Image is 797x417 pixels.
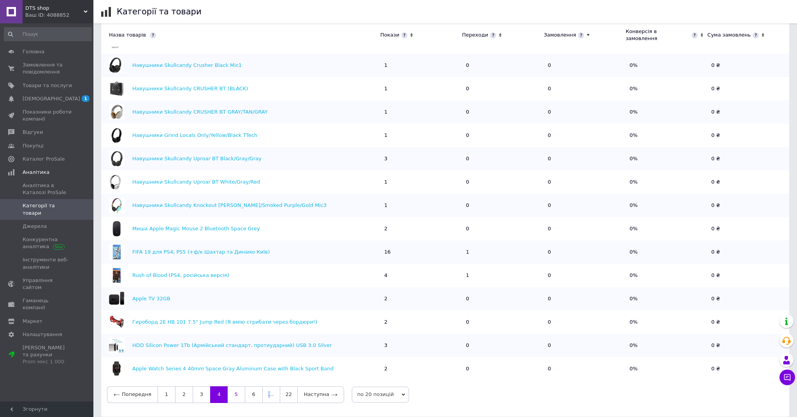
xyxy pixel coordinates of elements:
td: 0% [626,357,707,380]
td: 0 ₴ [707,54,789,77]
img: Apple Watch Series 4 40mm Space Gray Aluminum Case with Black Sport Band [109,361,125,377]
td: 0% [626,287,707,310]
span: Управління сайтом [23,277,72,291]
td: 0 [544,77,626,100]
span: Гаманець компанії [23,297,72,311]
td: 0 [462,357,544,380]
td: 3 [380,334,462,357]
span: по 20 позицій [352,387,409,402]
div: Конверсія в замовлення [626,28,690,42]
td: 0% [626,264,707,287]
td: 0 [462,194,544,217]
td: 0 ₴ [707,357,789,380]
td: 0% [626,170,707,194]
td: 0% [626,124,707,147]
td: 0% [626,240,707,264]
span: Каталог ProSale [23,156,65,163]
td: 0 [462,124,544,147]
span: Головна [23,48,44,55]
td: 0 [544,240,626,264]
td: 0 ₴ [707,147,789,170]
span: Відгуки [23,129,43,136]
a: Apple Watch Series 4 40mm Space Gray Aluminum Case with Black Sport Band [132,366,334,371]
img: Навушники Grind Locals Only/Yellow/Black TTech [109,128,125,143]
td: 0 [544,170,626,194]
a: 3 [193,386,210,403]
td: 1 [380,77,462,100]
img: HDD Silicon Power 1Tb (Армійський стандарт, протиударний) USB 3.0 Silver [109,338,125,353]
span: Категорії та товари [23,202,72,216]
a: 5 [228,386,245,403]
td: 16 [380,240,462,264]
div: Покази [380,32,399,39]
td: 0 ₴ [707,264,789,287]
td: 0 ₴ [707,77,789,100]
img: Миша Apple Magic Mouse 2 Bluetooth Space Grey [109,221,125,237]
td: 0 [544,287,626,310]
img: FIFA 19 для PS4, PS5 (+ф/к Шахтар та Динамо Київ) [109,244,125,260]
img: Навушники Skullcandy CRUSHER BT (BLACK) [109,81,125,96]
span: Показники роботи компанії [23,109,72,123]
td: 0 [544,334,626,357]
td: 0 ₴ [707,217,789,240]
a: Rush of Blood (PS4, російська версія) [132,272,229,278]
img: Навушники Skullcandy CRUSHER BT GRAY/TAN/GRAY [109,104,125,120]
td: 0 ₴ [707,287,789,310]
td: 0% [626,147,707,170]
td: 1 [462,240,544,264]
span: Джерела [23,223,47,230]
td: 0 ₴ [707,170,789,194]
td: 0 [462,170,544,194]
td: 0 [462,334,544,357]
input: Пошук [4,27,92,41]
span: DTS shop [25,5,84,12]
span: [DEMOGRAPHIC_DATA] [23,95,80,102]
td: 1 [380,100,462,124]
a: HDD Silicon Power 1Tb (Армійський стандарт, протиударний) USB 3.0 Silver [132,342,332,348]
img: Rush of Blood (PS4, російська версія) [109,268,125,283]
a: Навушники Skullcandy Uproar BT Black/Gray/Gray [132,156,262,161]
td: 0 [544,147,626,170]
td: 0% [626,100,707,124]
a: Навушники Grind Locals Only/Yellow/Black TTech [132,132,257,138]
a: Миша Apple Magic Mouse 2 Bluetooth Space Grey [132,226,260,231]
td: 2 [380,217,462,240]
img: Навушники Skullcandy Knockout Robin/Smoked Purple/Gold Mic3 [109,198,125,213]
td: 0% [626,310,707,334]
img: Навушники Skullcandy Uproar BT Black/Gray/Gray [109,151,125,166]
div: Сума замовлень [707,32,751,39]
td: 0 [544,217,626,240]
a: Попередня [107,386,158,403]
span: Товари та послуги [23,82,72,89]
td: 0 [462,287,544,310]
a: 22 [280,386,297,403]
td: 2 [380,310,462,334]
td: 3 [380,147,462,170]
td: 0 [462,310,544,334]
td: 0 [544,194,626,217]
td: 0 [462,147,544,170]
td: 1 [380,170,462,194]
div: Назва товарів [101,32,376,39]
span: Налаштування [23,331,62,338]
a: Наступна [297,386,344,403]
a: Навушники Skullcandy CRUSHER BT GRAY/TAN/GRAY [132,109,268,115]
td: 1 [380,194,462,217]
div: Ваш ID: 4088852 [25,12,93,19]
td: 0% [626,217,707,240]
td: 0 [462,54,544,77]
span: Маркет [23,318,42,325]
img: Навушники Skullcandy Crusher Black Mic1 [109,58,121,73]
a: Навушники Skullcandy CRUSHER BT (BLACK) [132,86,248,91]
a: Навушники Skullcandy Knockout [PERSON_NAME]/Smoked Purple/Gold Mic3 [132,202,327,208]
td: 0 [544,357,626,380]
td: 0 [544,310,626,334]
td: 0 [462,217,544,240]
td: 0 ₴ [707,124,789,147]
td: 0% [626,334,707,357]
a: Apple TV 32GB [132,296,170,301]
div: Переходи [462,32,488,39]
td: 1 [380,124,462,147]
td: 0 ₴ [707,310,789,334]
div: Prom мікс 1 000 [23,358,72,365]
